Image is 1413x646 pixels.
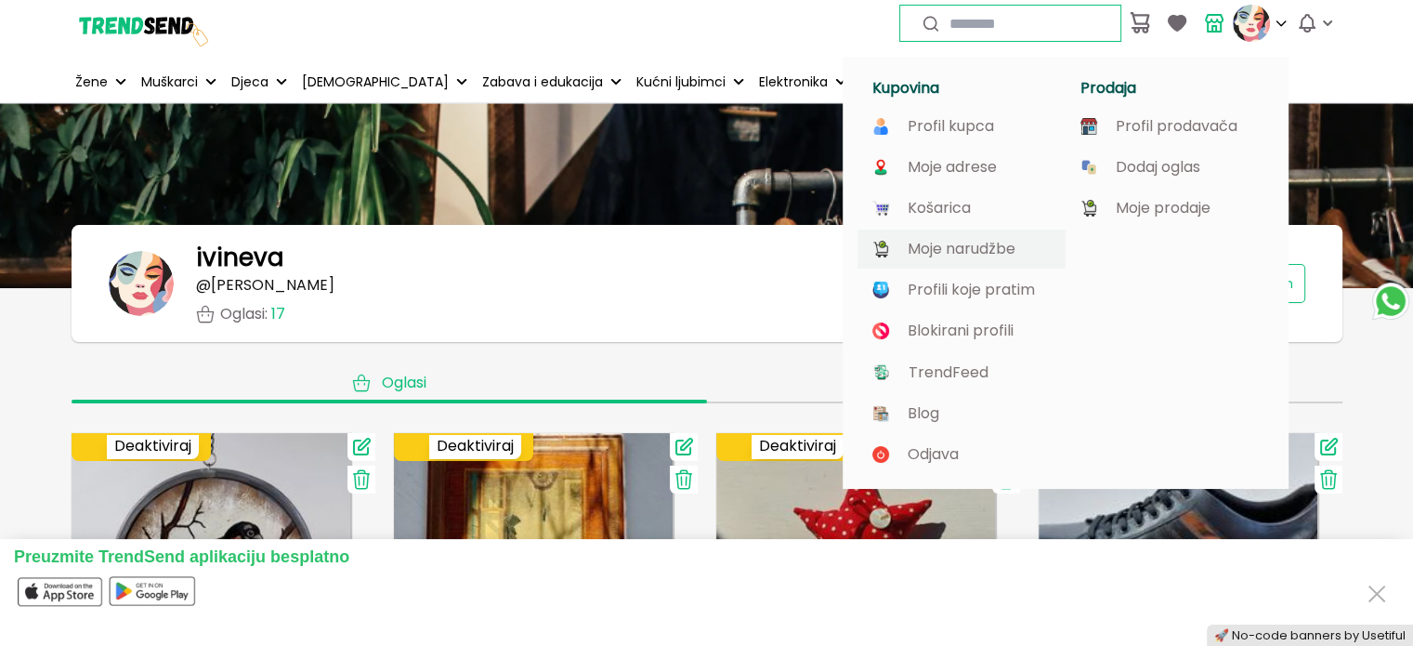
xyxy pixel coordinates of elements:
[220,306,285,323] p: Oglasi :
[908,405,939,422] p: Blog
[1080,200,1259,217] a: Moje prodaje
[72,61,130,102] button: Žene
[14,547,349,566] span: Preuzmite TrendSend aplikaciju besplatno
[872,241,889,257] img: image
[872,405,889,422] img: image
[872,446,889,463] img: image
[1080,79,1266,98] h1: Prodaja
[872,323,889,339] img: image
[196,244,283,271] h1: ivineva
[872,118,1051,135] a: Profil kupca
[633,61,748,102] button: Kućni ljubimci
[872,282,889,298] img: image
[872,200,889,217] img: image
[755,61,850,102] button: Elektronika
[1233,5,1270,42] img: profile picture
[872,363,890,381] img: image
[908,118,994,135] p: Profil kupca
[872,405,1051,422] a: Blog
[908,282,1035,298] p: Profili koje pratim
[908,159,997,176] p: Moje adrese
[478,61,625,102] button: Zabava i edukacija
[908,241,1015,257] p: Moje narudžbe
[1080,159,1097,176] img: image
[1362,575,1392,610] button: Close
[302,73,449,92] p: [DEMOGRAPHIC_DATA]
[196,277,334,294] p: @ [PERSON_NAME]
[109,251,174,316] img: banner
[271,303,285,324] span: 17
[1116,159,1200,176] p: Dodaj oglas
[872,118,889,135] img: image
[482,73,603,92] p: Zabava i edukacija
[1080,159,1259,176] a: Dodaj oglas
[382,374,426,392] span: Oglasi
[909,364,988,381] p: TrendFeed
[298,61,471,102] button: [DEMOGRAPHIC_DATA]
[1080,118,1259,135] a: Profil prodavača
[872,282,1051,298] a: Profili koje pratim
[872,363,1051,381] a: TrendFeed
[872,200,1051,217] a: Košarica
[1116,118,1237,135] p: Profil prodavača
[872,323,1051,339] a: Blokirani profili
[908,200,971,217] p: Košarica
[1080,118,1097,135] img: image
[759,73,828,92] p: Elektronika
[872,79,1058,98] h1: Kupovina
[872,159,1051,176] a: Moje adrese
[231,73,268,92] p: Djeca
[228,61,291,102] button: Djeca
[1214,627,1406,643] a: 🚀 No-code banners by Usetiful
[137,61,220,102] button: Muškarci
[1116,200,1210,217] p: Moje prodaje
[908,446,959,463] p: Odjava
[908,323,1014,339] p: Blokirani profili
[1080,200,1097,217] img: image
[872,159,889,176] img: image
[636,73,726,92] p: Kućni ljubimci
[872,241,1051,257] a: Moje narudžbe
[75,73,108,92] p: Žene
[141,73,198,92] p: Muškarci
